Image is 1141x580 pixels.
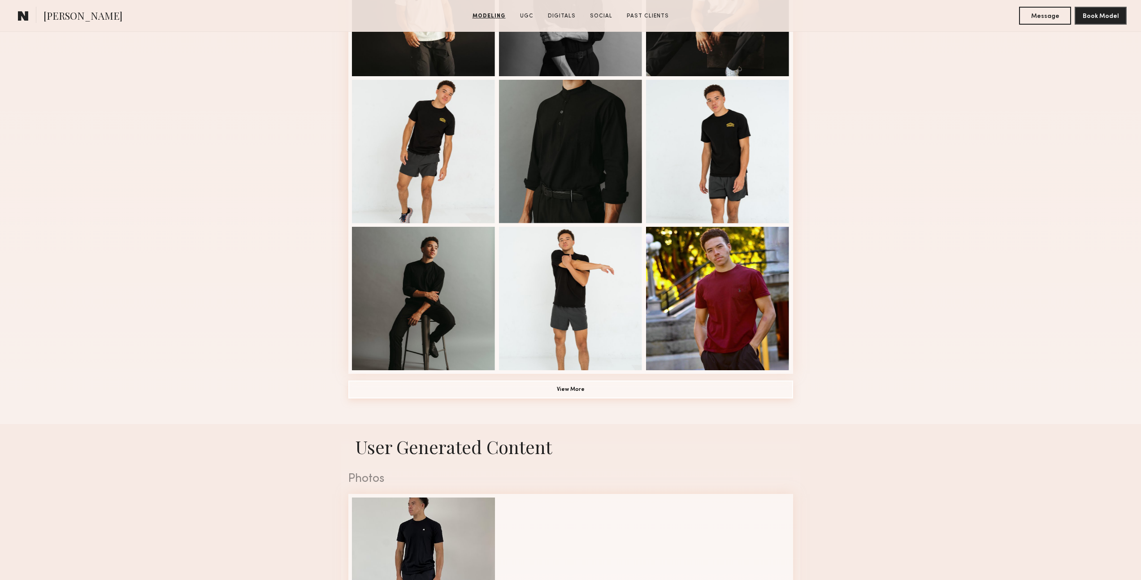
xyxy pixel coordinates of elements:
button: Message [1019,7,1071,25]
button: Book Model [1075,7,1127,25]
a: Digitals [544,12,579,20]
a: UGC [516,12,537,20]
a: Modeling [469,12,509,20]
h1: User Generated Content [341,435,800,459]
div: Photos [348,473,793,485]
a: Social [586,12,616,20]
span: [PERSON_NAME] [43,9,122,25]
a: Book Model [1075,12,1127,19]
button: View More [348,381,793,398]
a: Past Clients [623,12,672,20]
